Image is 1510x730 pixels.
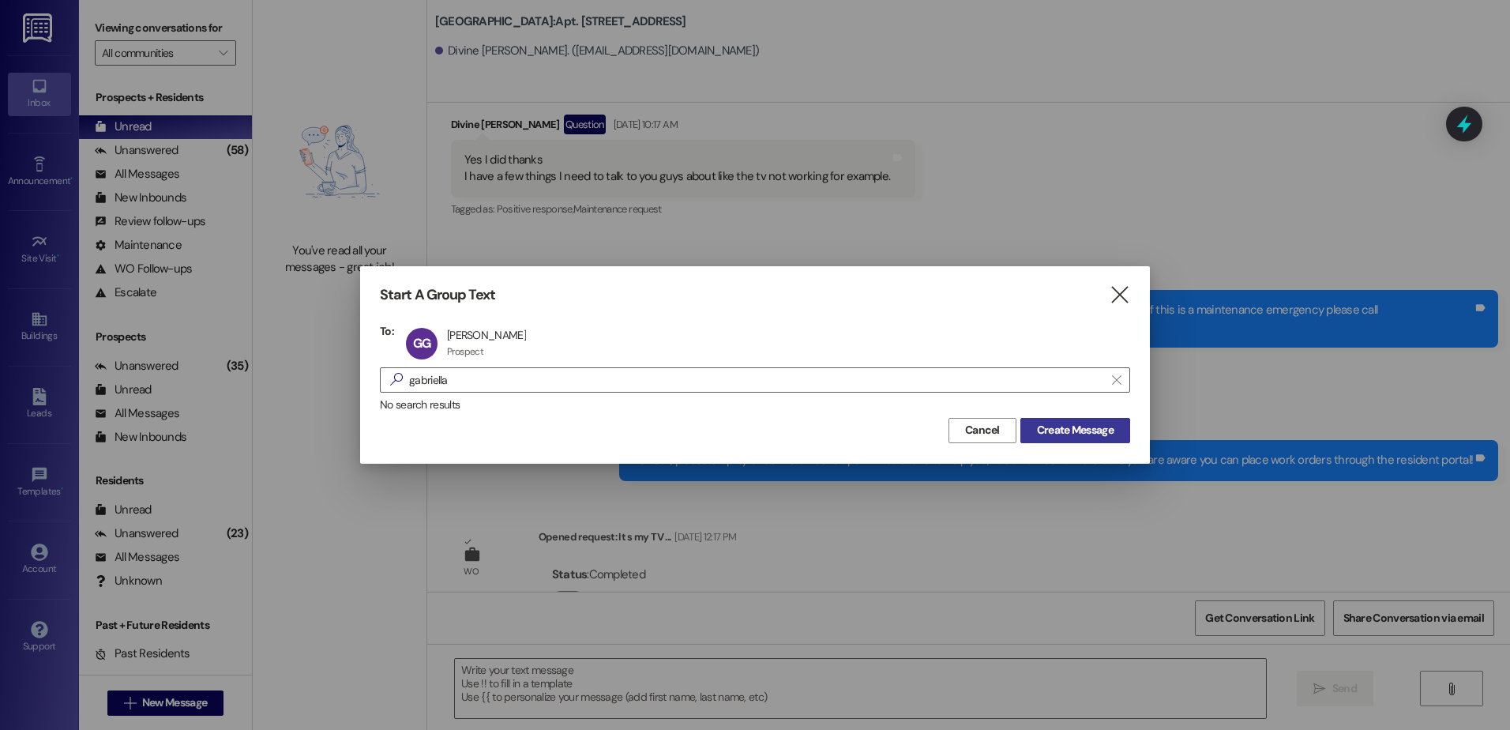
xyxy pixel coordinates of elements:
input: Search for any contact or apartment [409,369,1104,391]
i:  [1109,287,1130,303]
h3: To: [380,324,394,338]
span: Cancel [965,422,1000,438]
h3: Start A Group Text [380,286,495,304]
div: No search results [380,397,1130,413]
i:  [1112,374,1121,386]
div: Prospect [447,345,483,358]
span: Create Message [1037,422,1114,438]
span: GG [413,335,430,352]
i:  [384,371,409,388]
div: [PERSON_NAME] [447,328,526,342]
button: Cancel [948,418,1016,443]
button: Clear text [1104,368,1129,392]
button: Create Message [1020,418,1130,443]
